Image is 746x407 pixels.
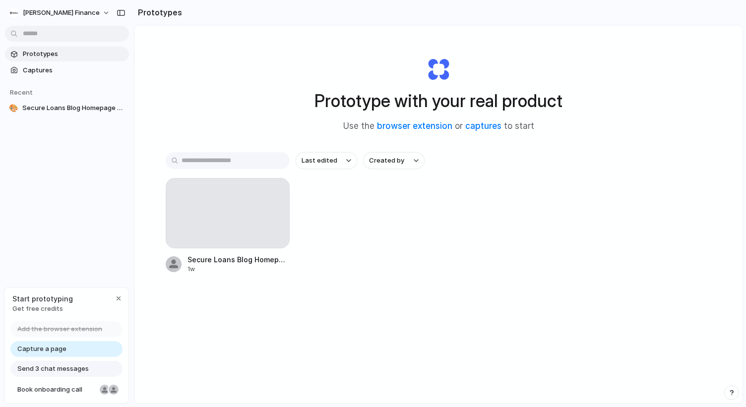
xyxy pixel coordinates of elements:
[17,324,102,334] span: Add the browser extension
[10,88,33,96] span: Recent
[302,156,337,166] span: Last edited
[99,384,111,396] div: Nicole Kubica
[5,47,129,61] a: Prototypes
[22,103,125,113] span: Secure Loans Blog Homepage Design
[5,63,129,78] a: Captures
[343,120,534,133] span: Use the or to start
[17,385,96,395] span: Book onboarding call
[17,344,66,354] span: Capture a page
[23,8,100,18] span: [PERSON_NAME] Finance
[9,103,18,113] div: 🎨
[166,178,290,274] a: Secure Loans Blog Homepage Design1w
[296,152,357,169] button: Last edited
[314,88,562,114] h1: Prototype with your real product
[5,101,129,116] a: 🎨Secure Loans Blog Homepage Design
[12,304,73,314] span: Get free credits
[108,384,120,396] div: Christian Iacullo
[363,152,425,169] button: Created by
[23,49,125,59] span: Prototypes
[10,382,123,398] a: Book onboarding call
[369,156,404,166] span: Created by
[465,121,501,131] a: captures
[5,5,115,21] button: [PERSON_NAME] Finance
[17,364,89,374] span: Send 3 chat messages
[23,65,125,75] span: Captures
[12,293,73,304] span: Start prototyping
[377,121,452,131] a: browser extension
[134,6,182,18] h2: Prototypes
[187,254,290,265] span: Secure Loans Blog Homepage Design
[187,265,290,274] div: 1w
